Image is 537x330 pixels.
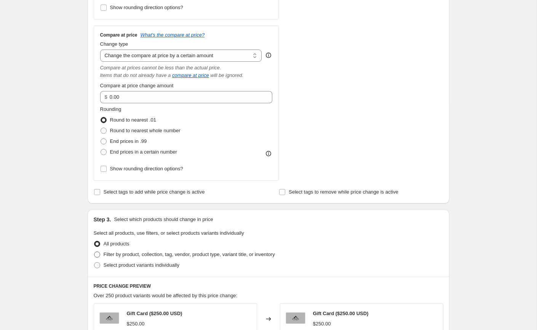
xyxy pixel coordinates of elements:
span: Filter by product, collection, tag, vendor, product type, variant title, or inventory [104,252,275,257]
span: Over 250 product variants would be affected by this price change: [94,293,238,298]
input: -10.00 [110,91,261,103]
div: $250.00 [127,320,145,328]
span: Rounding [100,106,121,112]
button: compare at price [172,72,209,78]
span: Select all products, use filters, or select products variants individually [94,230,244,236]
span: Select product variants individually [104,262,179,268]
p: Select which products should change in price [114,216,213,223]
h6: PRICE CHANGE PREVIEW [94,283,443,289]
span: Select tags to add while price change is active [104,189,205,195]
span: Gift Card ($250.00 USD) [127,311,182,316]
span: Change type [100,41,128,47]
span: Show rounding direction options? [110,166,183,171]
span: Compare at price change amount [100,83,174,88]
span: End prices in .99 [110,138,147,144]
i: Items that do not already have a [100,72,171,78]
i: will be ignored. [210,72,243,78]
span: End prices in a certain number [110,149,177,155]
span: $ [105,94,107,100]
i: Compare at prices cannot be less than the actual price. [100,65,221,70]
h3: Compare at price [100,32,137,38]
span: Select tags to remove while price change is active [289,189,398,195]
span: All products [104,241,129,247]
span: Show rounding direction options? [110,5,183,10]
div: help [265,51,272,59]
span: Round to nearest whole number [110,128,181,133]
span: Round to nearest .01 [110,117,156,123]
button: What's the compare at price? [141,32,205,38]
span: Gift Card ($250.00 USD) [313,311,369,316]
h2: Step 3. [94,216,111,223]
div: $250.00 [313,320,331,328]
